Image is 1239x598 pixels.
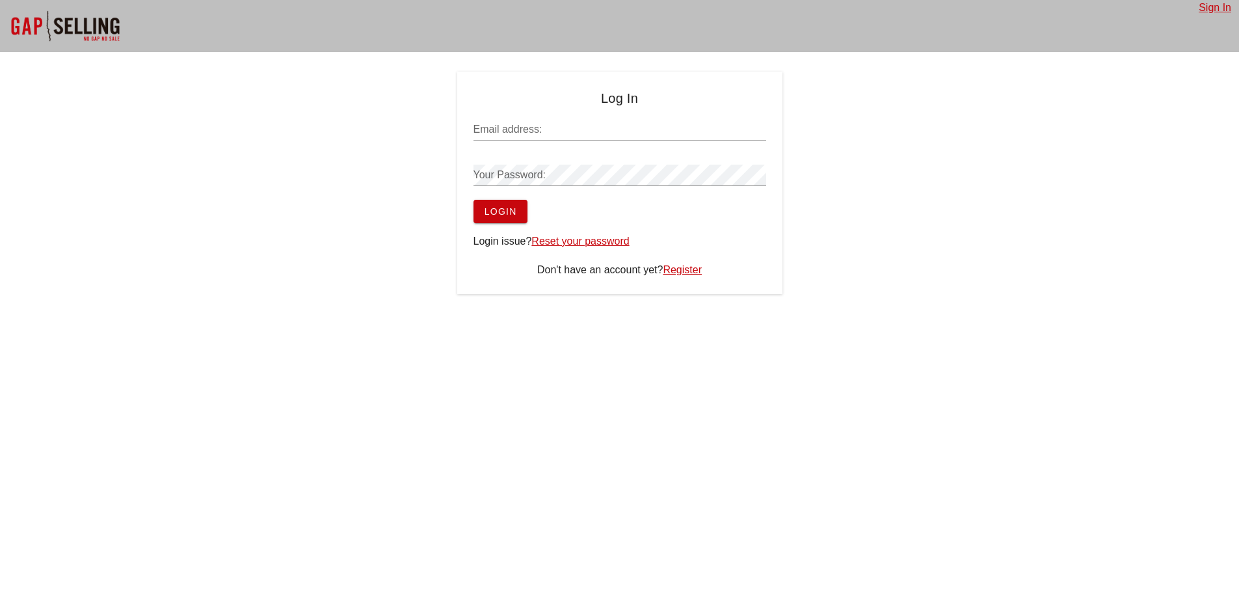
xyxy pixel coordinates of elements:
span: Login [484,206,517,217]
a: Reset your password [531,236,629,247]
div: Don't have an account yet? [473,262,766,278]
a: Sign In [1199,2,1231,13]
button: Login [473,200,527,223]
h4: Log In [473,88,766,109]
a: Register [663,264,702,275]
div: Login issue? [473,234,766,249]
